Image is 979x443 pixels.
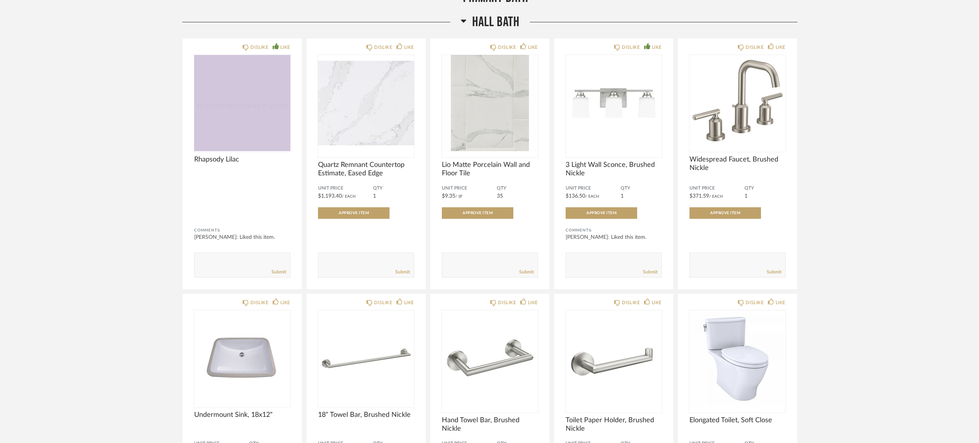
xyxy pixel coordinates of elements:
div: Comments: [194,226,290,234]
div: DISLIKE [250,299,268,306]
span: Unit Price [689,185,744,192]
div: DISLIKE [498,43,516,51]
div: 0 [442,55,538,151]
span: / SF [455,195,463,198]
div: DISLIKE [250,43,268,51]
div: 0 [442,310,538,406]
div: DISLIKE [746,299,764,306]
div: DISLIKE [374,43,392,51]
span: Unit Price [318,185,373,192]
img: undefined [318,310,414,406]
span: Hand Towel Bar, Brushed Nickle [442,416,538,433]
span: 1 [621,193,624,199]
span: $136.50 [566,193,585,199]
button: Approve Item [566,207,637,219]
span: / Each [709,195,723,198]
span: 1 [373,193,376,199]
span: 35 [497,193,503,199]
a: Submit [271,269,286,275]
span: QTY [373,185,414,192]
span: Hall Bath [472,14,519,30]
img: undefined [689,55,786,151]
div: 0 [566,55,662,151]
span: QTY [497,185,538,192]
span: Toilet Paper Holder, Brushed Nickle [566,416,662,433]
a: Submit [395,269,410,275]
span: 18" Towel Bar, Brushed Nickle [318,411,414,419]
a: Submit [643,269,658,275]
span: Approve Item [339,211,369,215]
div: [PERSON_NAME]: Liked this item. [194,233,290,241]
div: DISLIKE [498,299,516,306]
span: Widespread Faucet, Brushed Nickle [689,155,786,172]
div: LIKE [404,43,414,51]
span: $1,193.40 [318,193,342,199]
span: Approve Item [710,211,740,215]
div: LIKE [280,299,290,306]
div: 0 [566,310,662,406]
div: Comments: [566,226,662,234]
span: Unit Price [566,185,621,192]
img: undefined [566,55,662,151]
button: Approve Item [442,207,513,219]
div: [PERSON_NAME]: Liked this item. [566,233,662,241]
img: undefined [194,310,290,406]
span: Elongated Toilet, Soft Close [689,416,786,425]
span: Rhapsody Lilac [194,155,290,164]
div: LIKE [776,43,786,51]
span: QTY [744,185,786,192]
span: $9.35 [442,193,455,199]
div: LIKE [528,299,538,306]
span: $371.59 [689,193,709,199]
div: DISLIKE [746,43,764,51]
a: Submit [767,269,781,275]
div: LIKE [280,43,290,51]
div: LIKE [652,299,662,306]
div: 0 [318,55,414,151]
img: undefined [442,310,538,406]
div: DISLIKE [622,299,640,306]
span: / Each [342,195,356,198]
div: DISLIKE [374,299,392,306]
a: Submit [519,269,534,275]
div: LIKE [776,299,786,306]
span: Approve Item [463,211,493,215]
div: LIKE [404,299,414,306]
button: Approve Item [689,207,761,219]
span: 1 [744,193,748,199]
img: undefined [194,55,290,151]
div: DISLIKE [622,43,640,51]
span: Lio Matte Porcelain Wall and Floor Tile [442,161,538,178]
span: 3 Light Wall Sconce, Brushed Nickle [566,161,662,178]
img: undefined [318,55,414,151]
button: Approve Item [318,207,390,219]
div: 0 [689,310,786,406]
span: / Each [585,195,599,198]
img: undefined [566,310,662,406]
span: Undermount Sink, 18x12" [194,411,290,419]
img: undefined [689,310,786,406]
span: Quartz Remnant Countertop Estimate, Eased Edge [318,161,414,178]
span: Approve Item [586,211,616,215]
img: undefined [442,55,538,151]
div: LIKE [652,43,662,51]
span: Unit Price [442,185,497,192]
div: LIKE [528,43,538,51]
span: QTY [621,185,662,192]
